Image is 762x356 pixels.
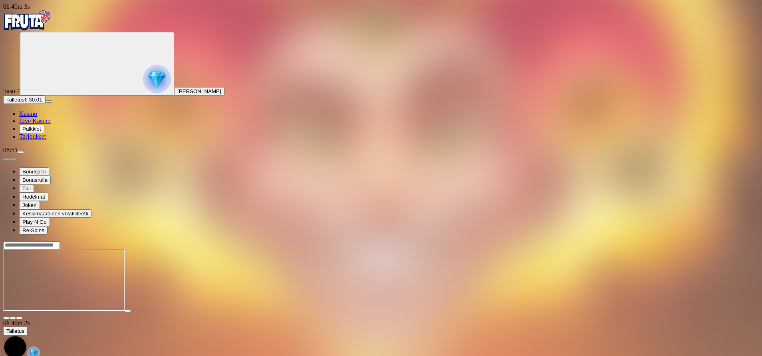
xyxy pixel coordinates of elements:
button: Talletus [3,327,28,335]
span: Talletus [6,97,24,103]
span: user session time [3,3,30,10]
button: next slide [10,158,16,161]
iframe: Fire Joker [3,249,125,311]
button: play icon [125,310,131,312]
span: Taso 7 [3,88,20,94]
span: user session time [3,320,30,326]
button: fullscreen icon [16,317,22,319]
button: reward progress [20,32,174,95]
button: Hedelmät [19,193,48,201]
button: Play N Go [19,218,50,226]
button: Palkkiot [19,125,44,133]
a: Fruta [3,25,51,32]
button: Bonusrulla [19,176,51,184]
nav: Primary [3,10,759,140]
span: Hedelmät [22,194,45,200]
span: Jokeri [22,202,37,208]
button: [PERSON_NAME] [174,87,224,95]
input: Search [3,241,60,249]
span: Re-Spins [22,227,44,233]
span: 08:51 [3,147,18,153]
button: menu [46,100,52,103]
span: Talletus [6,328,24,334]
button: chevron-down icon [10,317,16,319]
a: Kasino [19,110,37,117]
span: € 30.01 [24,97,42,103]
button: Keskimääräinen volatiliteetti [19,209,91,218]
button: Re-Spins [19,226,48,235]
button: Tuli [19,184,34,193]
img: Fruta [3,10,51,30]
span: Keskimääräinen volatiliteetti [22,211,88,217]
span: Bonusrulla [22,177,48,183]
span: Bonuspeli [22,169,46,175]
span: Play N Go [22,219,47,225]
span: Tuli [22,185,31,191]
button: Bonuspeli [19,167,49,176]
button: prev slide [3,158,10,161]
nav: Main menu [3,110,759,140]
button: menu [18,151,24,153]
a: Live Kasino [19,117,51,124]
a: Tarjoukset [19,133,46,140]
span: Palkkiot [22,126,41,132]
button: Jokeri [19,201,40,209]
button: close icon [3,317,10,319]
button: Talletusplus icon€ 30.01 [3,95,46,104]
img: reward progress [143,65,171,93]
span: [PERSON_NAME] [177,88,221,94]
